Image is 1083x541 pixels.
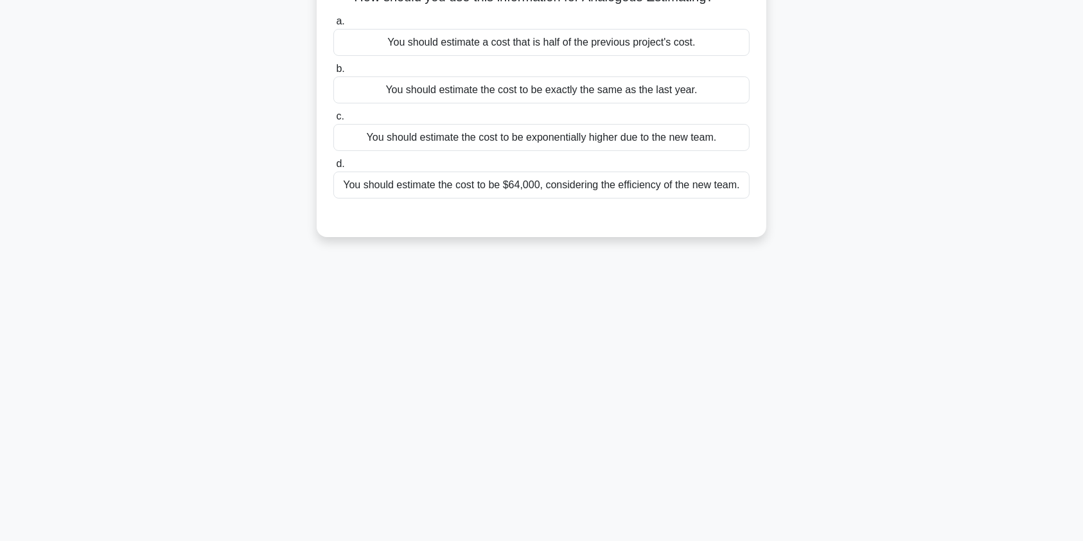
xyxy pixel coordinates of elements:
[336,158,344,169] span: d.
[336,111,344,121] span: c.
[333,29,750,56] div: You should estimate a cost that is half of the previous project's cost.
[333,172,750,199] div: You should estimate the cost to be $64,000, considering the efficiency of the new team.
[336,63,344,74] span: b.
[336,15,344,26] span: a.
[333,76,750,103] div: You should estimate the cost to be exactly the same as the last year.
[333,124,750,151] div: You should estimate the cost to be exponentially higher due to the new team.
